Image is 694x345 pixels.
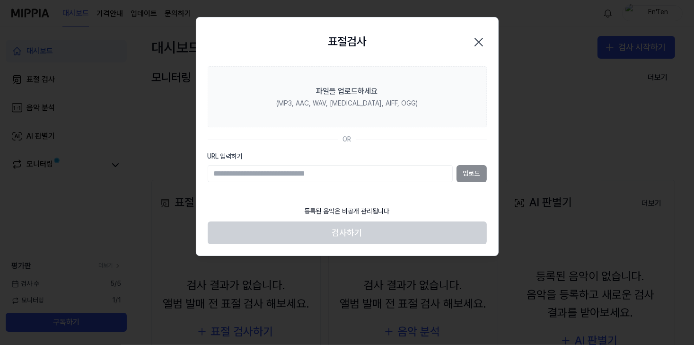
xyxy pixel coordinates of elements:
label: URL 입력하기 [208,152,487,161]
div: 등록된 음악은 비공개 관리됩니다 [299,201,395,222]
div: 파일을 업로드하세요 [316,86,378,97]
h2: 표절검사 [328,33,367,51]
div: (MP3, AAC, WAV, [MEDICAL_DATA], AIFF, OGG) [276,99,418,108]
div: OR [343,135,351,144]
